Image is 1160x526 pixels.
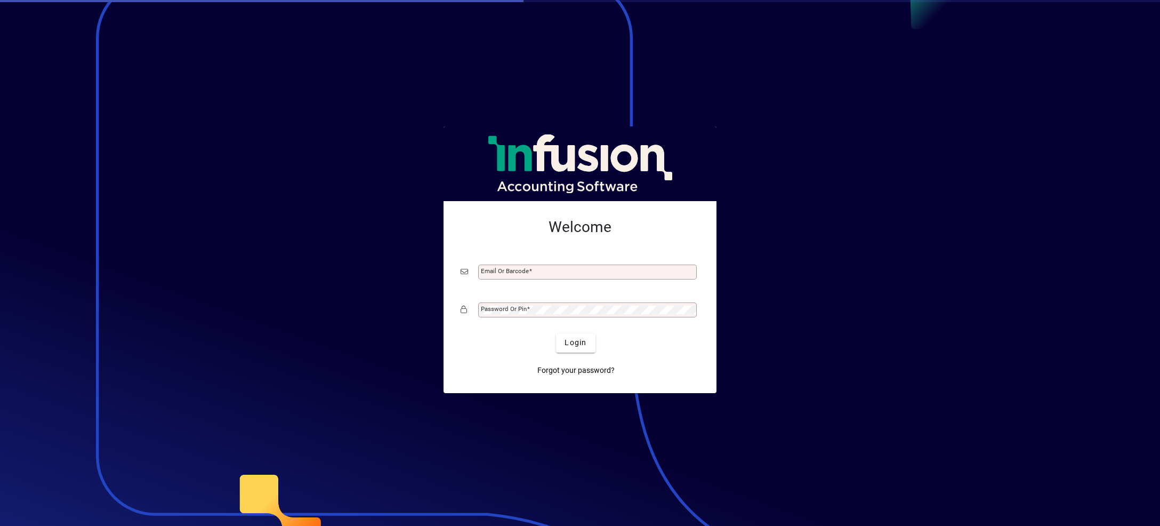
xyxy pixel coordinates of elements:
[461,218,699,236] h2: Welcome
[565,337,586,348] span: Login
[481,267,529,275] mat-label: Email or Barcode
[533,361,619,380] a: Forgot your password?
[537,365,615,376] span: Forgot your password?
[481,305,527,313] mat-label: Password or Pin
[556,333,595,353] button: Login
